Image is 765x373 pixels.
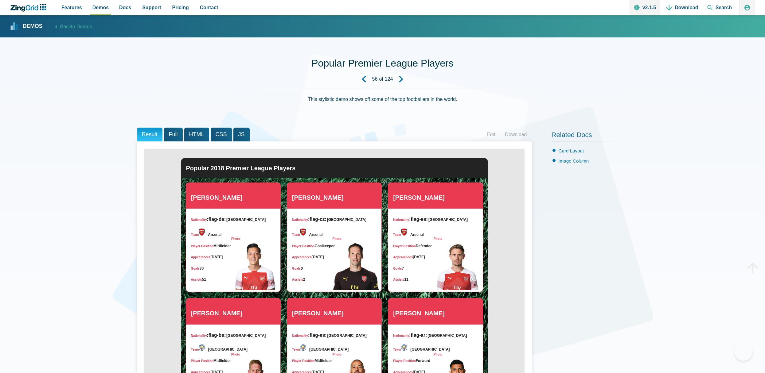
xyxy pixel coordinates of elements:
[393,307,445,319] div: [PERSON_NAME]
[410,347,450,352] span: [GEOGRAPHIC_DATA]
[191,244,214,248] span: Player Position
[292,233,300,236] span: Team
[393,71,409,87] a: Next Demo
[260,89,505,118] div: This stylistic demo shows off some of the top footballers in the world.
[207,214,266,225] div: [GEOGRAPHIC_DATA]
[200,3,218,12] span: Contact
[200,264,204,272] div: 30
[314,357,332,365] div: Midfielder
[552,131,628,142] h2: Related Docs
[393,334,409,337] span: Nationality
[393,299,424,305] span: Player Name
[413,253,425,261] div: [DATE]
[401,344,407,351] img: Team N/A
[202,275,206,283] div: 51
[309,347,349,352] span: [GEOGRAPHIC_DATA]
[191,278,202,281] span: Assists
[172,3,189,12] span: Pricing
[191,334,207,337] span: Nationality
[292,218,308,221] span: Nationality
[207,217,226,222] span: :flag-de:
[385,77,393,82] strong: 124
[434,243,481,290] img: https://firebasestorage.googleapis.com/v0/b/zinggrid-examples.appspot.com/o/premier-league-player...
[393,359,416,363] span: Player Position
[292,278,303,281] span: Assists
[23,24,43,29] strong: Demos
[292,299,323,305] span: Player Name
[393,218,409,221] span: Nationality
[292,307,344,319] div: [PERSON_NAME]
[292,359,315,363] span: Player Position
[142,3,161,12] span: Support
[184,128,209,141] span: HTML
[300,229,306,236] img: Team N/A
[186,163,483,173] div: Popular 2018 Premier League Players
[434,353,443,356] span: Photo
[49,22,92,31] a: Backto Demos
[311,57,453,71] h1: Popular Premier League Players
[416,242,432,250] div: Defender
[500,130,532,139] a: Download
[137,128,162,141] span: Result
[401,229,407,236] img: Team N/A
[559,158,589,163] a: Image Column
[332,353,341,356] span: Photo
[409,333,427,338] span: :flag-ar:
[92,3,109,12] span: Demos
[119,3,131,12] span: Docs
[231,243,279,290] img: https://firebasestorage.googleapis.com/v0/b/zinggrid-examples.appspot.com/o/premier-league-player...
[208,347,248,352] span: [GEOGRAPHIC_DATA]
[191,191,243,204] div: [PERSON_NAME]
[434,237,443,240] span: Photo
[393,267,402,270] span: Goals
[734,342,753,361] iframe: Toggle Customer Support
[199,344,205,351] img: Team N/A
[292,348,300,351] span: Team
[409,330,467,340] div: [GEOGRAPHIC_DATA]
[482,130,500,139] a: Edit
[308,330,367,340] div: [GEOGRAPHIC_DATA]
[207,330,266,340] div: [GEOGRAPHIC_DATA]
[372,77,378,82] strong: 56
[191,218,207,221] span: Nationality
[10,23,43,30] a: Demos
[211,253,223,261] div: [DATE]
[292,256,312,259] span: Appearances
[308,217,326,222] span: :flag-cz:
[191,184,222,190] span: Player Name
[199,229,205,236] img: Team N/A
[213,242,231,250] div: Midfielder
[10,4,49,12] a: ZingChart Logo. Click to return to the homepage
[300,344,306,351] img: Team N/A
[393,184,424,190] span: Player Name
[308,333,327,338] span: :flag-es:
[409,217,428,222] span: :flag-es:
[164,128,183,141] span: Full
[410,233,424,237] span: Arsenal
[231,353,240,356] span: Photo
[402,264,404,272] div: 7
[393,278,404,281] span: Assists
[292,191,344,204] div: [PERSON_NAME]
[191,359,214,363] span: Player Position
[292,334,308,337] span: Nationality
[312,253,324,261] div: [DATE]
[309,233,323,237] span: Arsenal
[393,233,401,236] span: Team
[61,3,82,12] span: Features
[207,333,226,338] span: :flag-be:
[332,243,380,290] img: https://firebasestorage.googleapis.com/v0/b/zinggrid-examples.appspot.com/o/premier-league-player...
[292,244,315,248] span: Player Position
[303,275,305,283] div: 2
[191,267,200,270] span: Goals
[393,256,413,259] span: Appearances
[404,275,408,283] div: 11
[308,214,366,225] div: [GEOGRAPHIC_DATA]
[379,77,383,82] span: of
[211,128,232,141] span: CSS
[60,23,92,31] span: Back
[191,307,243,319] div: [PERSON_NAME]
[393,244,416,248] span: Player Position
[416,357,430,365] div: Forward
[233,128,250,141] span: JS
